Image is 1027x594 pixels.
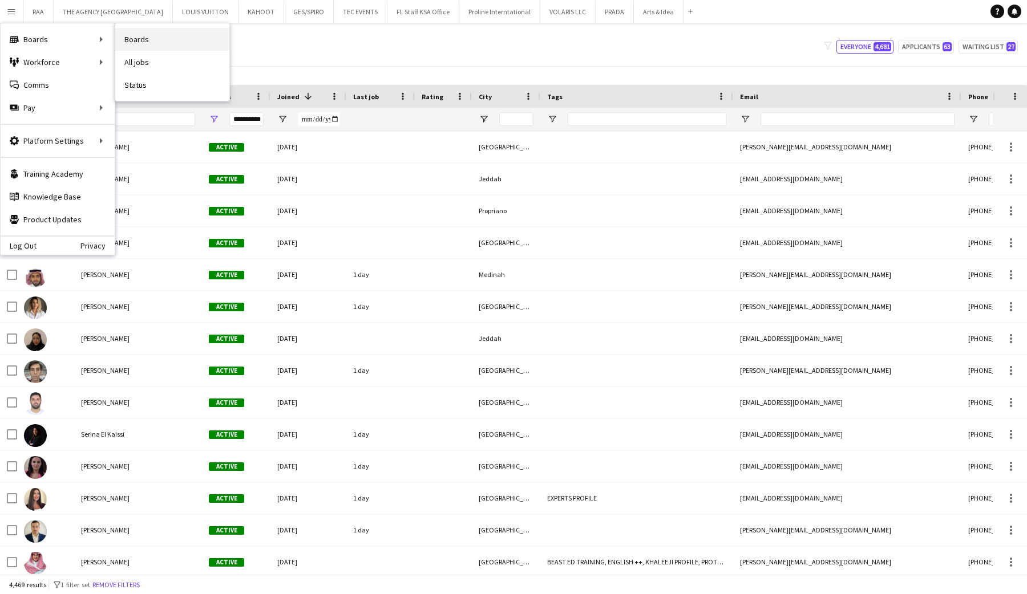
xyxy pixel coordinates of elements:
[472,131,540,162] div: [GEOGRAPHIC_DATA]
[90,579,142,591] button: Remove filters
[472,514,540,546] div: [GEOGRAPHIC_DATA]
[596,1,634,23] button: PRADA
[298,112,339,126] input: Joined Filter Input
[270,323,346,354] div: [DATE]
[24,488,47,511] img: Aysel Ahmadova
[209,143,244,152] span: Active
[733,323,961,354] div: [EMAIL_ADDRESS][DOMAIN_NAME]
[472,323,540,354] div: Jeddah
[209,494,244,503] span: Active
[81,398,130,406] span: [PERSON_NAME]
[1,129,115,152] div: Platform Settings
[209,114,219,124] button: Open Filter Menu
[733,291,961,322] div: [PERSON_NAME][EMAIL_ADDRESS][DOMAIN_NAME]
[209,239,244,247] span: Active
[733,195,961,226] div: [EMAIL_ADDRESS][DOMAIN_NAME]
[81,366,130,375] span: [PERSON_NAME]
[733,546,961,577] div: [PERSON_NAME][EMAIL_ADDRESS][DOMAIN_NAME]
[733,482,961,514] div: [EMAIL_ADDRESS][DOMAIN_NAME]
[24,392,47,415] img: Habil Guliyev
[874,42,891,51] span: 4,681
[81,302,130,311] span: [PERSON_NAME]
[209,271,244,279] span: Active
[472,227,540,258] div: [GEOGRAPHIC_DATA]
[270,386,346,418] div: [DATE]
[733,131,961,162] div: [PERSON_NAME][EMAIL_ADDRESS][DOMAIN_NAME]
[733,418,961,450] div: [EMAIL_ADDRESS][DOMAIN_NAME]
[270,227,346,258] div: [DATE]
[761,112,955,126] input: Email Filter Input
[346,259,415,290] div: 1 day
[102,112,195,126] input: Full Name Filter Input
[472,482,540,514] div: [GEOGRAPHIC_DATA]
[346,291,415,322] div: 1 day
[1,74,115,96] a: Comms
[270,259,346,290] div: [DATE]
[1,241,37,250] a: Log Out
[1006,42,1016,51] span: 27
[24,328,47,351] img: Ghadi Saqr
[733,514,961,546] div: [PERSON_NAME][EMAIL_ADDRESS][DOMAIN_NAME]
[733,163,961,194] div: [EMAIL_ADDRESS][DOMAIN_NAME]
[472,386,540,418] div: [GEOGRAPHIC_DATA]
[173,1,238,23] button: LOUIS VUITTON
[568,112,726,126] input: Tags Filter Input
[24,552,47,575] img: Abdulaziz Abaalkhail
[634,1,684,23] button: Arts & Idea
[459,1,540,23] button: Proline Interntational
[270,450,346,482] div: [DATE]
[540,482,733,514] div: EXPERTS PROFILE
[346,418,415,450] div: 1 day
[270,131,346,162] div: [DATE]
[472,450,540,482] div: [GEOGRAPHIC_DATA]
[209,398,244,407] span: Active
[81,334,130,343] span: [PERSON_NAME]
[346,514,415,546] div: 1 day
[209,462,244,471] span: Active
[270,482,346,514] div: [DATE]
[81,462,130,470] span: [PERSON_NAME]
[270,195,346,226] div: [DATE]
[80,241,115,250] a: Privacy
[1,162,115,185] a: Training Academy
[1,28,115,51] div: Boards
[24,265,47,287] img: Basim Aqeel
[547,92,563,101] span: Tags
[387,1,459,23] button: FL Staff KSA Office
[740,114,750,124] button: Open Filter Menu
[1,96,115,119] div: Pay
[943,42,952,51] span: 63
[422,92,443,101] span: Rating
[277,114,288,124] button: Open Filter Menu
[836,40,893,54] button: Everyone4,681
[479,114,489,124] button: Open Filter Menu
[479,92,492,101] span: City
[24,456,47,479] img: Sevda Aliyeva
[115,51,229,74] a: All jobs
[733,259,961,290] div: [PERSON_NAME][EMAIL_ADDRESS][DOMAIN_NAME]
[209,430,244,439] span: Active
[24,424,47,447] img: Serina El Kaissi
[733,355,961,386] div: [PERSON_NAME][EMAIL_ADDRESS][DOMAIN_NAME]
[472,355,540,386] div: [GEOGRAPHIC_DATA]
[270,163,346,194] div: [DATE]
[540,546,733,577] div: BEAST ED TRAINING, ENGLISH ++, KHALEEJI PROFILE, PROTOCOL, SAUDI NATIONAL, TOP HOST/HOSTESS, TOP ...
[733,227,961,258] div: [EMAIL_ADDRESS][DOMAIN_NAME]
[472,291,540,322] div: [GEOGRAPHIC_DATA]
[209,303,244,311] span: Active
[81,526,130,534] span: [PERSON_NAME]
[81,270,130,279] span: [PERSON_NAME]
[1,185,115,208] a: Knowledge Base
[740,92,758,101] span: Email
[968,114,979,124] button: Open Filter Menu
[346,482,415,514] div: 1 day
[898,40,954,54] button: Applicants63
[60,580,90,589] span: 1 filter set
[733,450,961,482] div: [EMAIL_ADDRESS][DOMAIN_NAME]
[472,259,540,290] div: Medinah
[277,92,300,101] span: Joined
[209,335,244,343] span: Active
[24,296,47,319] img: Diana Fazlitdinova
[270,291,346,322] div: [DATE]
[81,558,130,566] span: [PERSON_NAME]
